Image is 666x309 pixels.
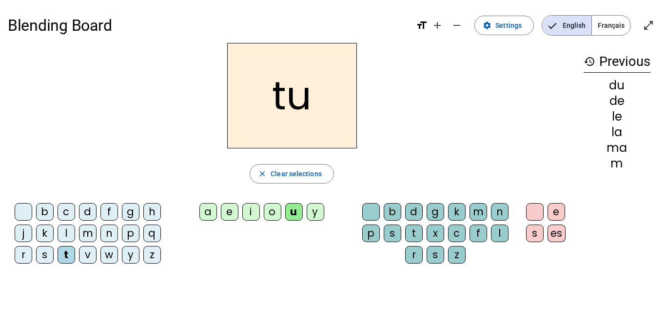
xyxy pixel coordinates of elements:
div: k [448,203,466,221]
div: h [143,203,161,221]
mat-icon: add [431,20,443,31]
div: r [15,246,32,264]
div: s [427,246,444,264]
div: du [584,80,650,91]
div: d [79,203,97,221]
button: Enter full screen [639,16,658,35]
mat-icon: history [584,56,595,67]
span: Settings [495,20,522,31]
div: p [122,225,139,242]
div: s [384,225,401,242]
mat-icon: open_in_full [643,20,654,31]
div: x [427,225,444,242]
div: a [199,203,217,221]
div: ma [584,142,650,154]
div: j [15,225,32,242]
div: b [36,203,54,221]
div: l [491,225,509,242]
div: c [448,225,466,242]
div: g [427,203,444,221]
button: Clear selections [250,164,334,184]
button: Settings [474,16,534,35]
h3: Previous [584,51,650,73]
div: k [36,225,54,242]
div: e [221,203,238,221]
div: z [448,246,466,264]
button: Increase font size [428,16,447,35]
div: d [405,203,423,221]
div: t [405,225,423,242]
div: s [526,225,544,242]
div: de [584,95,650,107]
div: t [58,246,75,264]
button: Decrease font size [447,16,467,35]
div: c [58,203,75,221]
div: z [143,246,161,264]
div: i [242,203,260,221]
div: g [122,203,139,221]
mat-icon: format_size [416,20,428,31]
span: Clear selections [271,168,322,180]
div: y [122,246,139,264]
div: f [100,203,118,221]
div: e [548,203,565,221]
mat-icon: close [258,169,267,178]
div: l [58,225,75,242]
div: es [548,225,566,242]
mat-button-toggle-group: Language selection [542,15,631,36]
span: English [542,16,591,35]
div: m [79,225,97,242]
div: u [285,203,303,221]
div: b [384,203,401,221]
div: p [362,225,380,242]
div: r [405,246,423,264]
div: o [264,203,281,221]
div: s [36,246,54,264]
div: la [584,126,650,138]
mat-icon: settings [483,21,491,30]
div: le [584,111,650,123]
div: w [100,246,118,264]
div: y [307,203,324,221]
div: m [584,158,650,169]
h2: tu [227,43,357,148]
div: n [100,225,118,242]
div: q [143,225,161,242]
span: Français [592,16,630,35]
h1: Blending Board [8,10,408,41]
mat-icon: remove [451,20,463,31]
div: f [470,225,487,242]
div: n [491,203,509,221]
div: m [470,203,487,221]
div: v [79,246,97,264]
